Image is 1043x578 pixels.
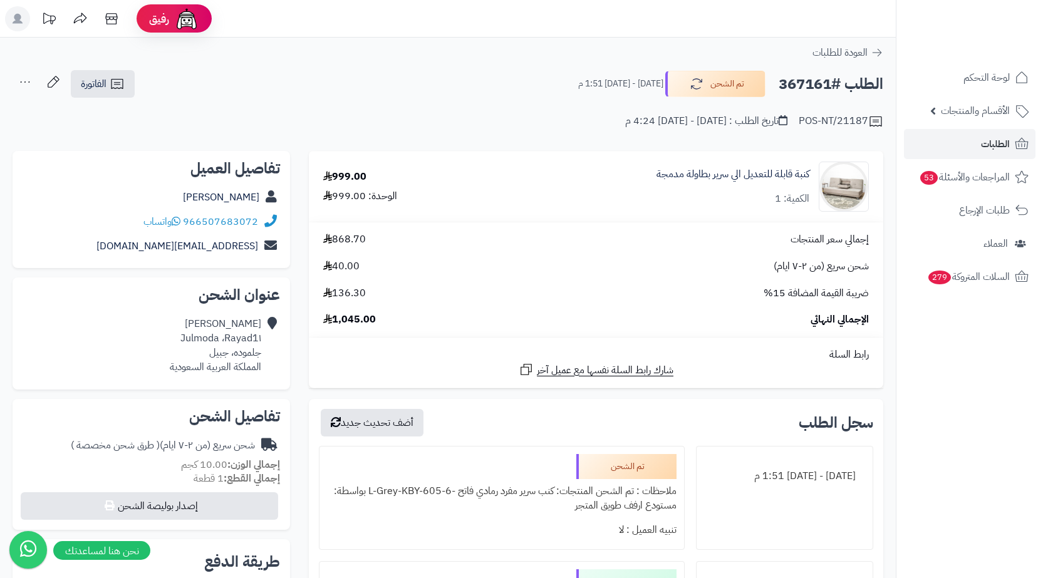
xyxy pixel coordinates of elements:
[791,232,869,247] span: إجمالي سعر المنتجات
[183,190,259,205] a: [PERSON_NAME]
[811,312,869,327] span: الإجمالي النهائي
[625,114,787,128] div: تاريخ الطلب : [DATE] - [DATE] 4:24 م
[576,454,677,479] div: تم الشحن
[323,312,376,327] span: 1,045.00
[183,214,258,229] a: 966507683072
[927,268,1010,286] span: السلات المتروكة
[665,71,765,97] button: تم الشحن
[204,554,280,569] h2: طريقة الدفع
[33,6,65,34] a: تحديثات المنصة
[919,168,1010,186] span: المراجعات والأسئلة
[774,259,869,274] span: شحن سريع (من ٢-٧ ايام)
[323,170,366,184] div: 999.00
[983,235,1008,252] span: العملاء
[537,363,673,378] span: شارك رابط السلة نفسها مع عميل آخر
[224,471,280,486] strong: إجمالي القطع:
[323,286,366,301] span: 136.30
[941,102,1010,120] span: الأقسام والمنتجات
[578,78,663,90] small: [DATE] - [DATE] 1:51 م
[323,259,360,274] span: 40.00
[958,35,1031,61] img: logo-2.png
[314,348,878,362] div: رابط السلة
[23,161,280,176] h2: تفاصيل العميل
[799,415,873,430] h3: سجل الطلب
[21,492,278,520] button: إصدار بوليصة الشحن
[327,479,677,518] div: ملاحظات : تم الشحن المنتجات: كنب سرير مفرد رمادي فاتح -L-Grey-KBY-605-6 بواسطة: مستودع ارفف طويق ...
[812,45,868,60] span: العودة للطلبات
[323,189,397,204] div: الوحدة: 999.00
[904,229,1035,259] a: العملاء
[904,162,1035,192] a: المراجعات والأسئلة53
[764,286,869,301] span: ضريبة القيمة المضافة 15%
[904,63,1035,93] a: لوحة التحكم
[920,171,938,185] span: 53
[323,232,366,247] span: 868.70
[799,114,883,129] div: POS-NT/21187
[143,214,180,229] a: واتساب
[704,464,865,488] div: [DATE] - [DATE] 1:51 م
[174,6,199,31] img: ai-face.png
[775,192,809,206] div: الكمية: 1
[71,438,255,453] div: شحن سريع (من ٢-٧ ايام)
[149,11,169,26] span: رفيق
[981,135,1010,153] span: الطلبات
[71,70,135,98] a: الفاتورة
[519,362,673,378] a: شارك رابط السلة نفسها مع عميل آخر
[194,471,280,486] small: 1 قطعة
[23,409,280,424] h2: تفاصيل الشحن
[904,129,1035,159] a: الطلبات
[779,71,883,97] h2: الطلب #367161
[904,195,1035,225] a: طلبات الإرجاع
[656,167,809,182] a: كنبة قابلة للتعديل الي سرير بطاولة مدمجة
[819,162,868,212] img: 1747814164-1-90x90.jpg
[904,262,1035,292] a: السلات المتروكة279
[959,202,1010,219] span: طلبات الإرجاع
[23,287,280,302] h2: عنوان الشحن
[963,69,1010,86] span: لوحة التحكم
[81,76,106,91] span: الفاتورة
[812,45,883,60] a: العودة للطلبات
[928,271,951,284] span: 279
[96,239,258,254] a: [EMAIL_ADDRESS][DOMAIN_NAME]
[170,317,261,374] div: [PERSON_NAME] Rayad1١، Julmoda جلموده، جبيل المملكة العربية السعودية
[321,409,423,436] button: أضف تحديث جديد
[71,438,160,453] span: ( طرق شحن مخصصة )
[327,518,677,542] div: تنبيه العميل : لا
[181,457,280,472] small: 10.00 كجم
[227,457,280,472] strong: إجمالي الوزن:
